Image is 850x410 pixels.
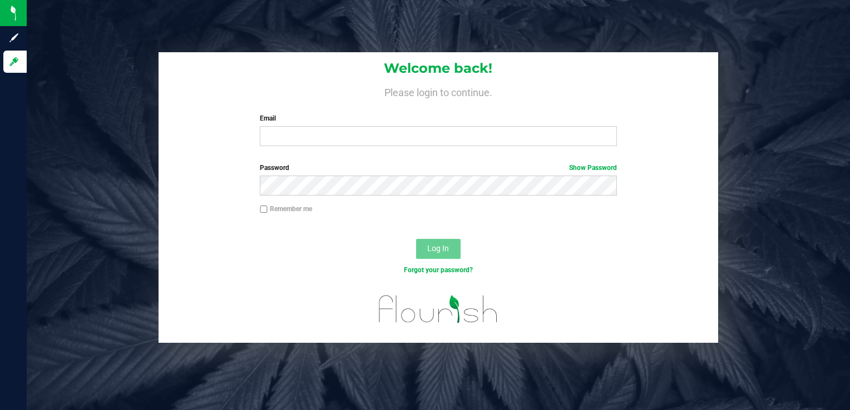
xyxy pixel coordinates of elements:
h1: Welcome back! [159,61,719,76]
inline-svg: Sign up [8,32,19,43]
button: Log In [416,239,461,259]
label: Remember me [260,204,312,214]
span: Log In [427,244,449,253]
a: Show Password [569,164,617,172]
inline-svg: Log in [8,56,19,67]
label: Email [260,113,616,123]
h4: Please login to continue. [159,84,719,98]
span: Password [260,164,289,172]
a: Forgot your password? [404,266,473,274]
input: Remember me [260,206,268,213]
img: flourish_logo.svg [368,287,508,332]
